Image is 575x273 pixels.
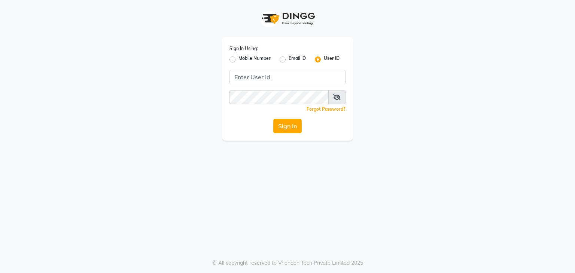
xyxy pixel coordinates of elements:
[229,70,346,84] input: Username
[324,55,340,64] label: User ID
[273,119,302,133] button: Sign In
[307,106,346,112] a: Forgot Password?
[238,55,271,64] label: Mobile Number
[258,7,317,30] img: logo1.svg
[229,45,258,52] label: Sign In Using:
[229,90,329,104] input: Username
[289,55,306,64] label: Email ID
